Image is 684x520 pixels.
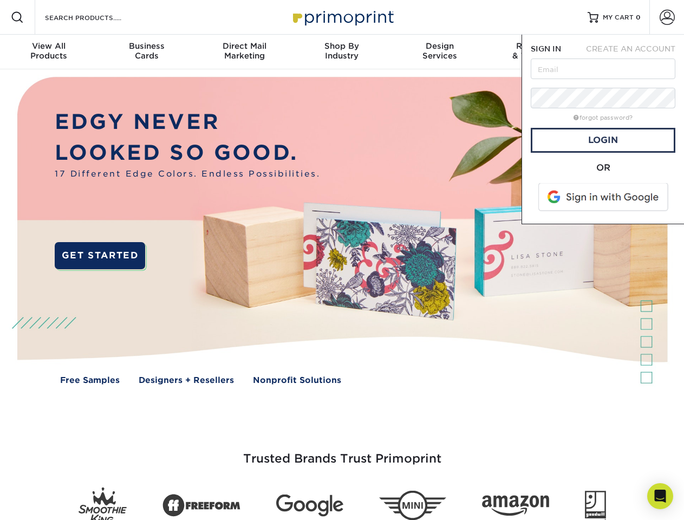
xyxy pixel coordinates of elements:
h3: Trusted Brands Trust Primoprint [25,426,659,479]
div: Open Intercom Messenger [647,483,673,509]
a: GET STARTED [55,242,145,269]
span: Business [97,41,195,51]
a: forgot password? [574,114,633,121]
span: Shop By [293,41,390,51]
span: 0 [636,14,641,21]
div: & Templates [488,41,586,61]
span: SIGN IN [531,44,561,53]
img: Amazon [482,496,549,516]
a: Designers + Resellers [139,374,234,387]
a: Direct MailMarketing [196,35,293,69]
div: Cards [97,41,195,61]
span: Design [391,41,488,51]
a: DesignServices [391,35,488,69]
span: CREATE AN ACCOUNT [586,44,675,53]
div: OR [531,161,675,174]
a: Login [531,128,675,153]
a: Resources& Templates [488,35,586,69]
img: Goodwill [585,491,606,520]
img: Google [276,495,343,517]
span: MY CART [603,13,634,22]
span: Direct Mail [196,41,293,51]
input: Email [531,58,675,79]
p: LOOKED SO GOOD. [55,138,320,168]
a: BusinessCards [97,35,195,69]
div: Services [391,41,488,61]
a: Free Samples [60,374,120,387]
img: Primoprint [288,5,396,29]
input: SEARCH PRODUCTS..... [44,11,149,24]
a: Nonprofit Solutions [253,374,341,387]
span: 17 Different Edge Colors. Endless Possibilities. [55,168,320,180]
a: Shop ByIndustry [293,35,390,69]
div: Industry [293,41,390,61]
div: Marketing [196,41,293,61]
span: Resources [488,41,586,51]
p: EDGY NEVER [55,107,320,138]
